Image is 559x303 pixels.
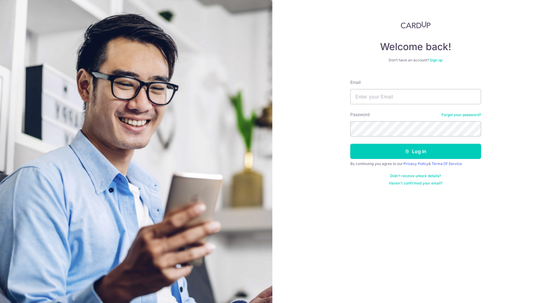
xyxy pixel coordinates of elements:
[430,58,442,62] a: Sign up
[350,89,481,104] input: Enter your Email
[350,144,481,159] button: Log in
[350,41,481,53] h4: Welcome back!
[442,112,481,117] a: Forgot your password?
[389,181,442,186] a: Haven't confirmed your email?
[390,174,441,178] a: Didn't receive unlock details?
[350,112,370,118] label: Password
[401,21,431,29] img: CardUp Logo
[431,161,462,166] a: Terms Of Service
[350,58,481,63] div: Don’t have an account?
[350,79,361,85] label: Email
[404,161,428,166] a: Privacy Policy
[350,161,481,166] div: By continuing you agree to our &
